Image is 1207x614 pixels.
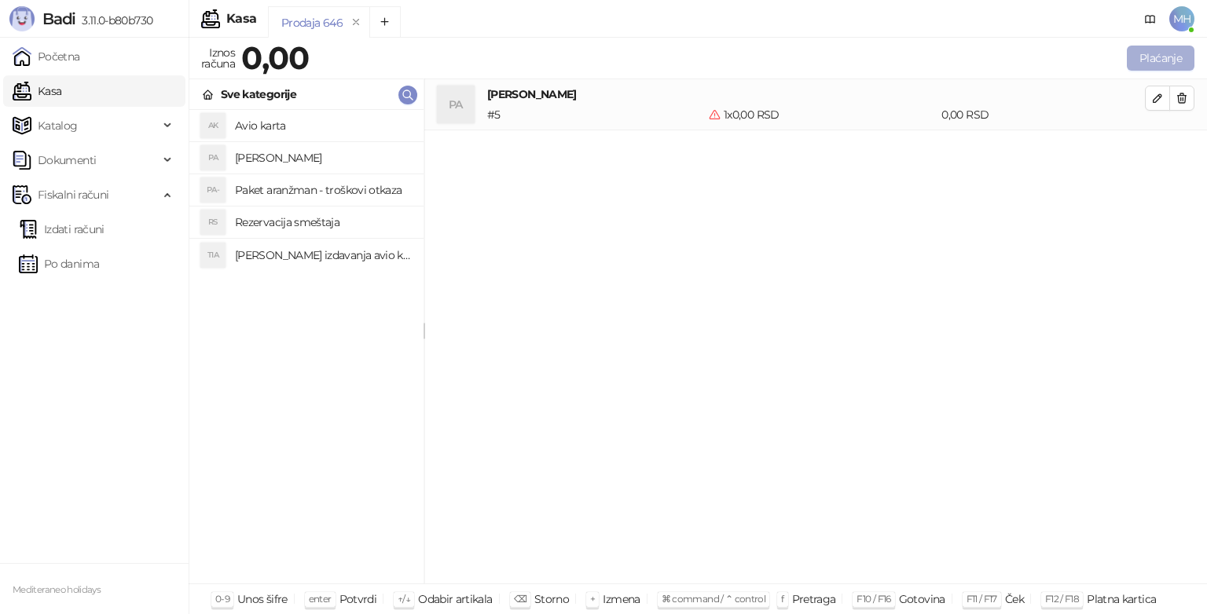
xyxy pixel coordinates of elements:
[339,589,377,609] div: Potvrdi
[38,179,108,210] span: Fiskalni računi
[1138,6,1163,31] a: Dokumentacija
[1087,589,1156,609] div: Platna kartica
[484,106,706,123] div: # 5
[215,593,229,605] span: 0-9
[200,145,226,170] div: PA
[9,6,35,31] img: Logo
[603,589,640,609] div: Izmena
[19,214,105,245] a: Izdati računi
[235,243,411,268] h4: [PERSON_NAME] izdavanja avio karta
[706,106,939,123] div: 1 x 0,00 RSD
[19,248,99,280] a: Po danima
[398,593,410,605] span: ↑/↓
[200,243,226,268] div: TIA
[13,584,101,595] small: Mediteraneo holidays
[590,593,595,605] span: +
[198,42,238,74] div: Iznos računa
[1127,46,1194,71] button: Plaćanje
[346,16,366,29] button: remove
[938,106,1148,123] div: 0,00 RSD
[309,593,332,605] span: enter
[13,75,61,107] a: Kasa
[75,13,152,27] span: 3.11.0-b80b730
[534,589,569,609] div: Storno
[1045,593,1079,605] span: F12 / F18
[42,9,75,28] span: Badi
[1005,589,1024,609] div: Ček
[200,210,226,235] div: RS
[514,593,526,605] span: ⌫
[369,6,401,38] button: Add tab
[221,86,296,103] div: Sve kategorije
[1169,6,1194,31] span: MH
[38,144,96,176] span: Dokumenti
[235,145,411,170] h4: [PERSON_NAME]
[13,41,80,72] a: Početna
[235,177,411,203] h4: Paket aranžman - troškovi otkaza
[200,177,226,203] div: PA-
[237,589,288,609] div: Unos šifre
[235,113,411,138] h4: Avio karta
[967,593,997,605] span: F11 / F17
[857,593,890,605] span: F10 / F16
[662,593,766,605] span: ⌘ command / ⌃ control
[281,14,343,31] div: Prodaja 646
[235,210,411,235] h4: Rezervacija smeštaja
[437,86,475,123] div: PA
[241,38,309,77] strong: 0,00
[200,113,226,138] div: AK
[226,13,256,25] div: Kasa
[899,589,945,609] div: Gotovina
[781,593,783,605] span: f
[487,86,1145,103] h4: [PERSON_NAME]
[38,110,78,141] span: Katalog
[418,589,492,609] div: Odabir artikala
[189,110,424,583] div: grid
[792,589,836,609] div: Pretraga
